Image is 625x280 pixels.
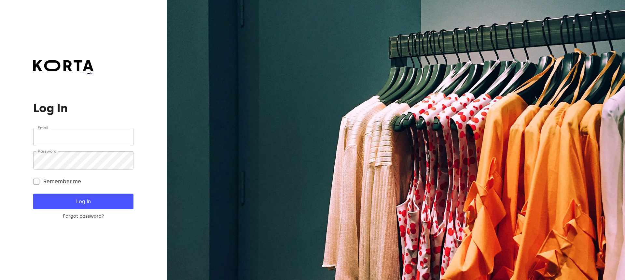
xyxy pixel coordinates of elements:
[33,60,93,71] img: Korta
[33,60,93,76] a: beta
[43,178,81,185] span: Remember me
[33,194,133,209] button: Log In
[33,71,93,76] span: beta
[33,213,133,220] a: Forgot password?
[33,102,133,115] h1: Log In
[44,197,123,206] span: Log In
